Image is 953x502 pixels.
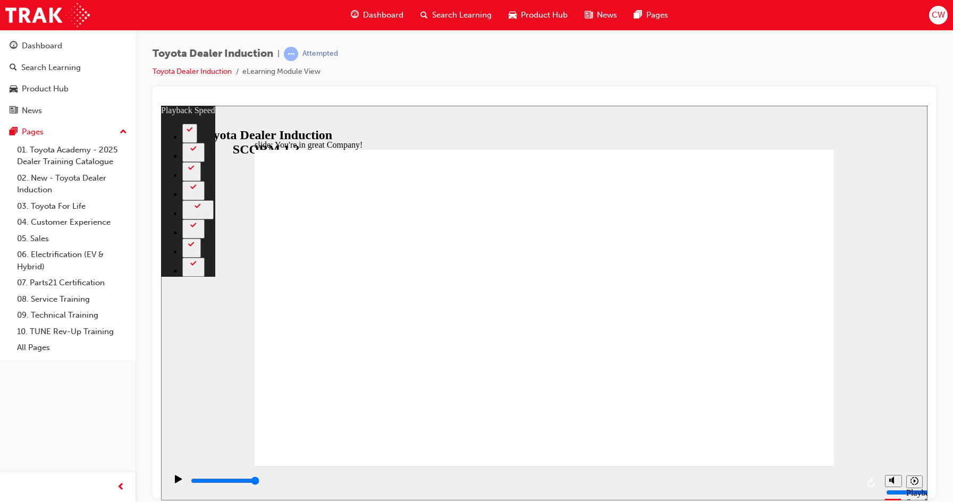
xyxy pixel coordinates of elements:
[420,8,428,22] span: search-icon
[117,481,125,494] span: prev-icon
[22,126,44,138] div: Pages
[13,246,131,275] a: 06. Electrification (EV & Hybrid)
[284,47,298,61] span: learningRecordVerb_ATTEMPT-icon
[5,369,23,387] button: Play (Ctrl+Alt+P)
[585,8,593,22] span: news-icon
[13,339,131,356] a: All Pages
[21,18,36,37] button: 2
[745,382,761,402] div: Playback Speed
[10,63,17,73] span: search-icon
[576,4,626,26] a: news-iconNews
[5,3,90,27] img: Trak
[703,370,719,386] button: Replay (Ctrl+Alt+R)
[10,41,18,51] span: guage-icon
[13,170,131,198] a: 02. New - Toyota Dealer Induction
[509,8,517,22] span: car-icon
[521,9,568,21] span: Product Hub
[10,127,18,137] span: pages-icon
[412,4,500,26] a: search-iconSearch Learning
[432,9,492,21] span: Search Learning
[153,48,273,60] span: Toyota Dealer Induction
[13,291,131,308] a: 08. Service Training
[13,198,131,215] a: 03. Toyota For Life
[725,382,794,391] input: volume
[745,370,762,382] button: Playback speed
[10,84,18,94] span: car-icon
[120,125,127,139] span: up-icon
[13,214,131,231] a: 04. Customer Experience
[13,307,131,324] a: 09. Technical Training
[10,106,18,116] span: news-icon
[4,79,131,99] a: Product Hub
[302,49,338,59] div: Attempted
[929,6,948,24] button: CW
[351,8,359,22] span: guage-icon
[21,62,81,74] div: Search Learning
[22,105,42,117] div: News
[26,28,32,36] div: 2
[597,9,617,21] span: News
[724,369,741,381] button: Mute (Ctrl+Alt+M)
[242,66,321,78] li: eLearning Module View
[4,36,131,56] a: Dashboard
[342,4,412,26] a: guage-iconDashboard
[13,231,131,247] a: 05. Sales
[626,4,677,26] a: pages-iconPages
[4,122,131,142] button: Pages
[13,324,131,340] a: 10. TUNE Rev-Up Training
[719,360,761,395] div: misc controls
[22,40,62,52] div: Dashboard
[30,371,98,379] input: slide progress
[13,142,131,170] a: 01. Toyota Academy - 2025 Dealer Training Catalogue
[4,58,131,78] a: Search Learning
[5,360,719,395] div: playback controls
[646,9,668,21] span: Pages
[4,34,131,122] button: DashboardSearch LearningProduct HubNews
[277,48,280,60] span: |
[22,83,69,95] div: Product Hub
[153,67,232,76] a: Toyota Dealer Induction
[4,101,131,121] a: News
[932,9,945,21] span: CW
[363,9,403,21] span: Dashboard
[13,275,131,291] a: 07. Parts21 Certification
[634,8,642,22] span: pages-icon
[500,4,576,26] a: car-iconProduct Hub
